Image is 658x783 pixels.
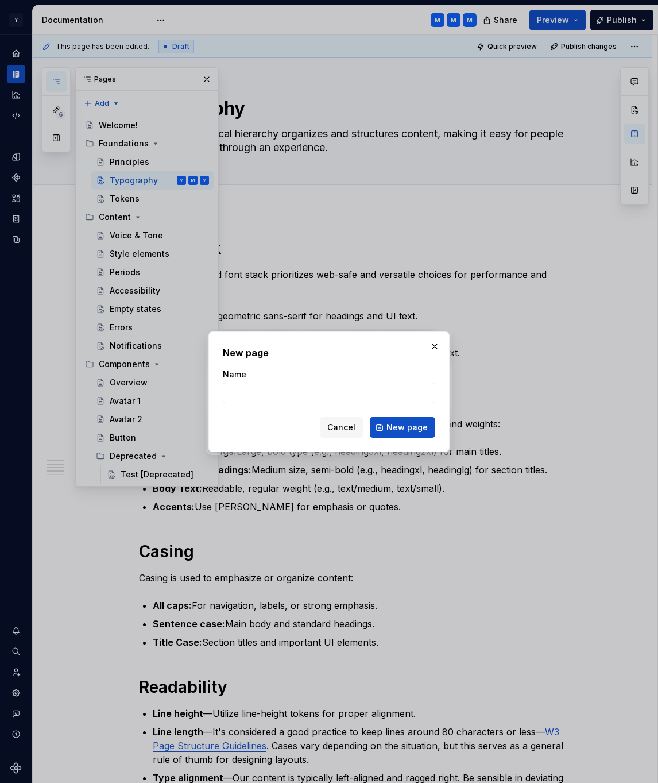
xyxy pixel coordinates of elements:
[386,422,428,433] span: New page
[327,422,355,433] span: Cancel
[320,417,363,438] button: Cancel
[223,346,435,360] h2: New page
[223,369,246,380] label: Name
[370,417,435,438] button: New page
